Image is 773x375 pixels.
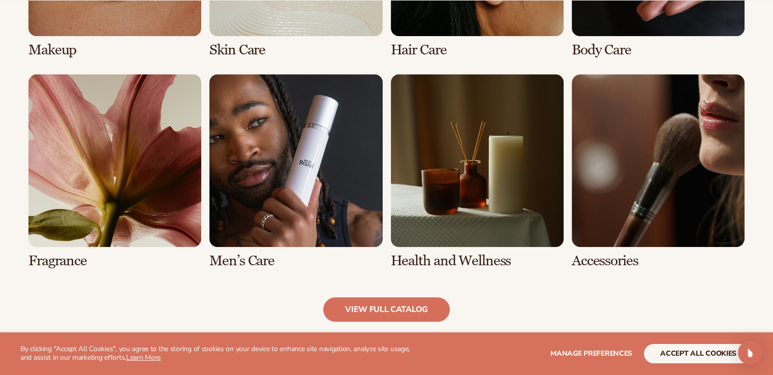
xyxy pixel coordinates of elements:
[550,344,632,363] button: Manage preferences
[209,42,382,58] h3: Skin Care
[209,74,382,269] div: 6 / 8
[28,74,201,269] div: 5 / 8
[391,74,564,269] div: 7 / 8
[738,340,762,365] div: Open Intercom Messenger
[550,349,632,358] span: Manage preferences
[28,42,201,58] h3: Makeup
[126,353,161,362] a: Learn More
[572,42,745,58] h3: Body Care
[391,42,564,58] h3: Hair Care
[644,344,753,363] button: accept all cookies
[323,297,450,322] a: view full catalog
[572,74,745,269] div: 8 / 8
[20,345,421,362] p: By clicking "Accept All Cookies", you agree to the storing of cookies on your device to enhance s...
